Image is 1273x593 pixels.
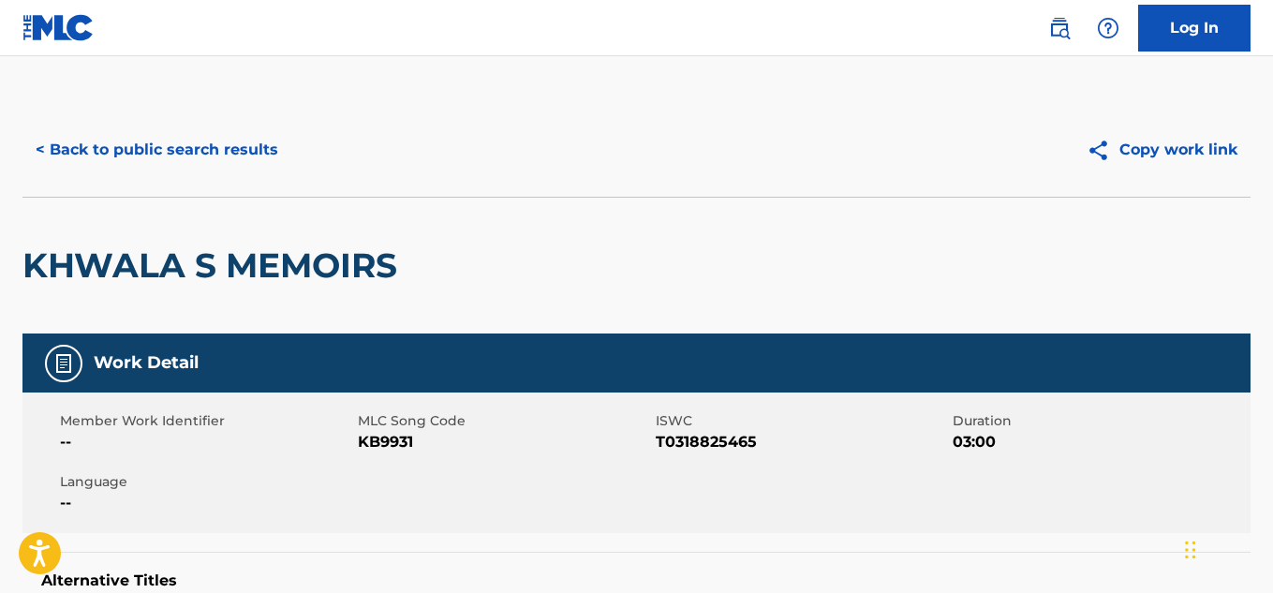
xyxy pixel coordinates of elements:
div: Help [1089,9,1127,47]
img: help [1097,17,1119,39]
span: MLC Song Code [358,411,651,431]
span: Duration [953,411,1246,431]
h2: KHWALA S MEMOIRS [22,245,407,287]
span: KB9931 [358,431,651,453]
span: -- [60,431,353,453]
span: -- [60,492,353,514]
img: search [1048,17,1071,39]
span: T0318825465 [656,431,949,453]
img: Copy work link [1087,139,1119,162]
button: < Back to public search results [22,126,291,173]
h5: Alternative Titles [41,571,1232,590]
a: Public Search [1041,9,1078,47]
img: Work Detail [52,352,75,375]
button: Copy work link [1073,126,1251,173]
h5: Work Detail [94,352,199,374]
a: Log In [1138,5,1251,52]
span: Member Work Identifier [60,411,353,431]
span: Language [60,472,353,492]
img: MLC Logo [22,14,95,41]
div: Widget de chat [1179,503,1273,593]
div: Arrastrar [1185,522,1196,578]
iframe: Chat Widget [1179,503,1273,593]
span: ISWC [656,411,949,431]
span: 03:00 [953,431,1246,453]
